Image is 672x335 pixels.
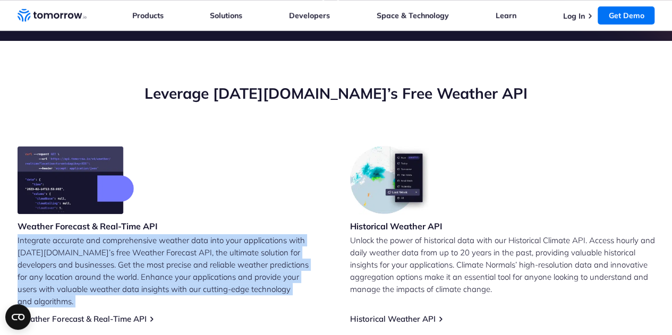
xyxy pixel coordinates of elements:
[18,83,655,104] h2: Leverage [DATE][DOMAIN_NAME]’s Free Weather API
[18,314,147,324] a: Weather Forecast & Real-Time API
[350,220,443,232] h3: Historical Weather API
[350,314,436,324] a: Historical Weather API
[350,234,655,295] p: Unlock the power of historical data with our Historical Climate API. Access hourly and daily weat...
[18,220,158,232] h3: Weather Forecast & Real-Time API
[210,11,242,20] a: Solutions
[18,7,87,23] a: Home link
[563,11,584,21] a: Log In
[377,11,449,20] a: Space & Technology
[496,11,516,20] a: Learn
[132,11,164,20] a: Products
[5,304,31,330] button: Open CMP widget
[598,6,654,24] a: Get Demo
[18,234,322,307] p: Integrate accurate and comprehensive weather data into your applications with [DATE][DOMAIN_NAME]...
[289,11,330,20] a: Developers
